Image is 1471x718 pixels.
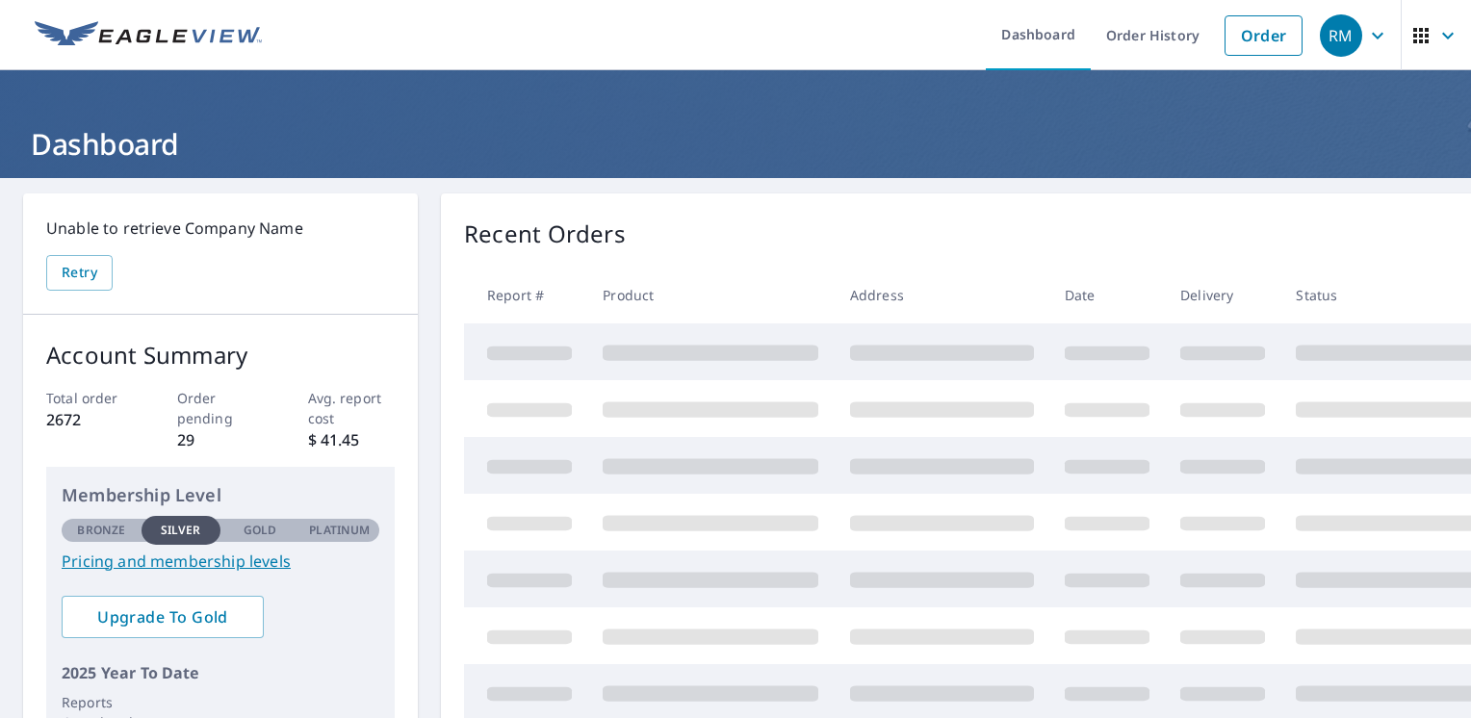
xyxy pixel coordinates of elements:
th: Date [1049,267,1165,323]
p: Total order [46,388,134,408]
span: Retry [62,261,97,285]
p: Order pending [177,388,265,428]
p: Membership Level [62,482,379,508]
div: RM [1320,14,1362,57]
p: Account Summary [46,338,395,372]
p: Avg. report cost [308,388,396,428]
th: Report # [464,267,587,323]
th: Delivery [1165,267,1280,323]
p: 2025 Year To Date [62,661,379,684]
a: Upgrade To Gold [62,596,264,638]
p: Platinum [309,522,370,539]
button: Retry [46,255,113,291]
span: Upgrade To Gold [77,606,248,628]
h1: Dashboard [23,124,1448,164]
a: Pricing and membership levels [62,550,379,573]
p: Bronze [77,522,125,539]
p: Gold [244,522,276,539]
th: Product [587,267,834,323]
p: 29 [177,428,265,451]
th: Address [835,267,1049,323]
a: Order [1225,15,1303,56]
p: Recent Orders [464,217,626,251]
p: $ 41.45 [308,428,396,451]
img: EV Logo [35,21,262,50]
p: Unable to retrieve Company Name [46,217,395,240]
p: Silver [161,522,201,539]
p: 2672 [46,408,134,431]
